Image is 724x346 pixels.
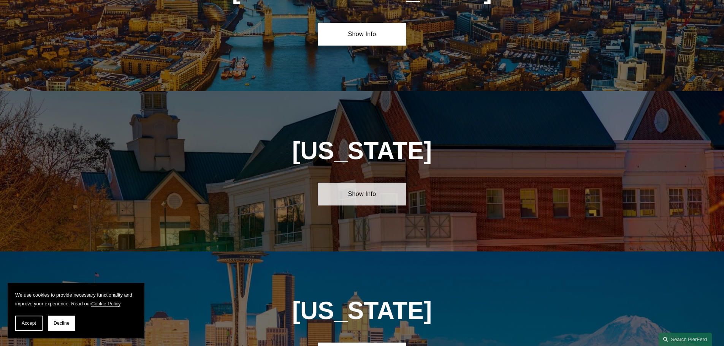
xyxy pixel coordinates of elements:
a: Search this site [659,333,712,346]
button: Accept [15,316,43,331]
h1: [US_STATE] [229,137,495,165]
a: Cookie Policy [91,301,120,307]
p: We use cookies to provide necessary functionality and improve your experience. Read our . [15,291,137,308]
span: Decline [54,321,70,326]
a: Show Info [318,183,406,205]
a: Show Info [318,23,406,46]
section: Cookie banner [8,283,144,338]
button: Decline [48,316,75,331]
h1: [US_STATE] [273,297,451,325]
span: Accept [22,321,36,326]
